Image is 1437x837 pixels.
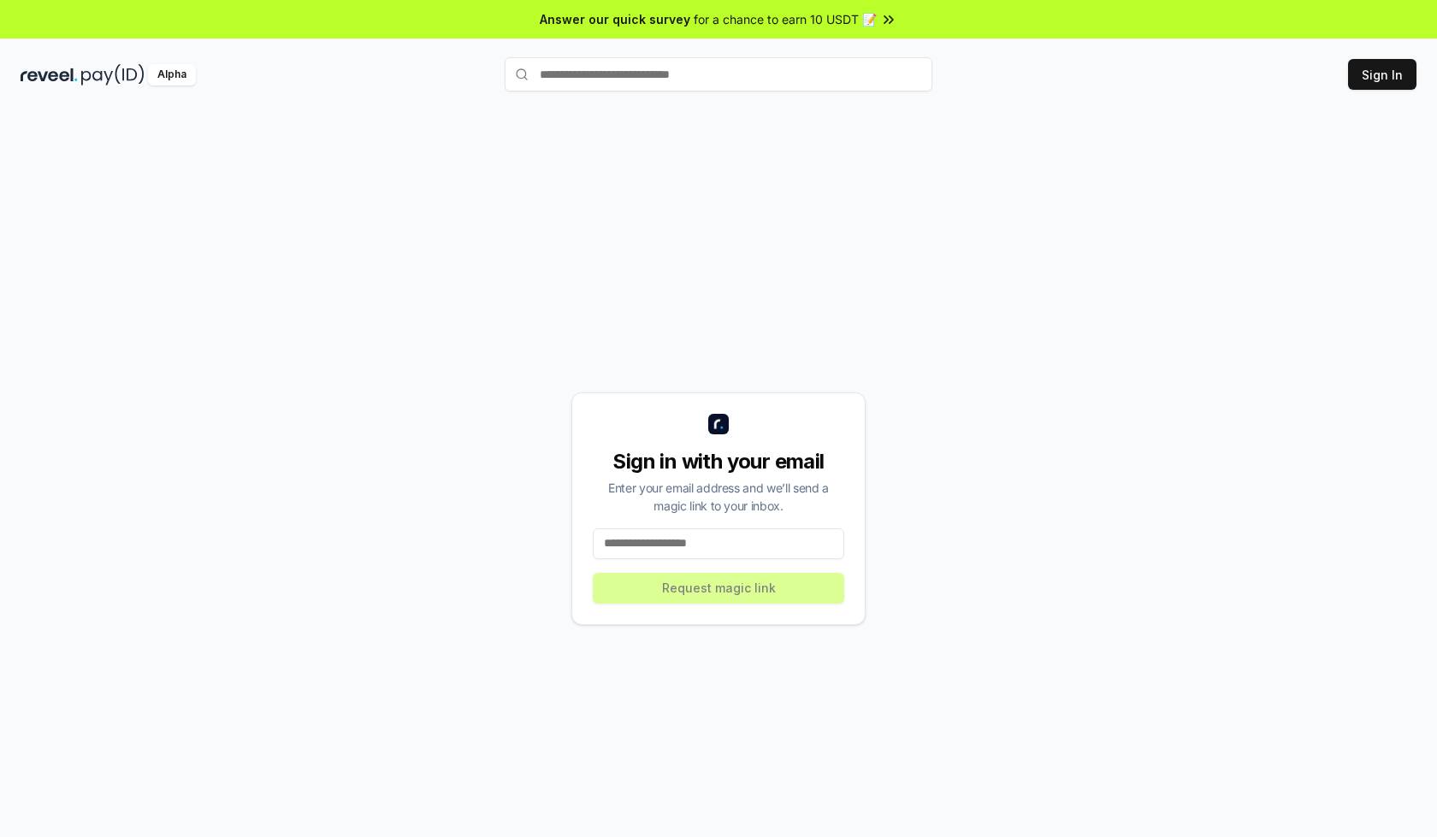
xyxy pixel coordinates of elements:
[21,64,78,85] img: reveel_dark
[694,10,877,28] span: for a chance to earn 10 USDT 📝
[540,10,690,28] span: Answer our quick survey
[708,414,729,434] img: logo_small
[593,479,844,515] div: Enter your email address and we’ll send a magic link to your inbox.
[593,448,844,475] div: Sign in with your email
[1348,59,1416,90] button: Sign In
[81,64,145,85] img: pay_id
[148,64,196,85] div: Alpha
